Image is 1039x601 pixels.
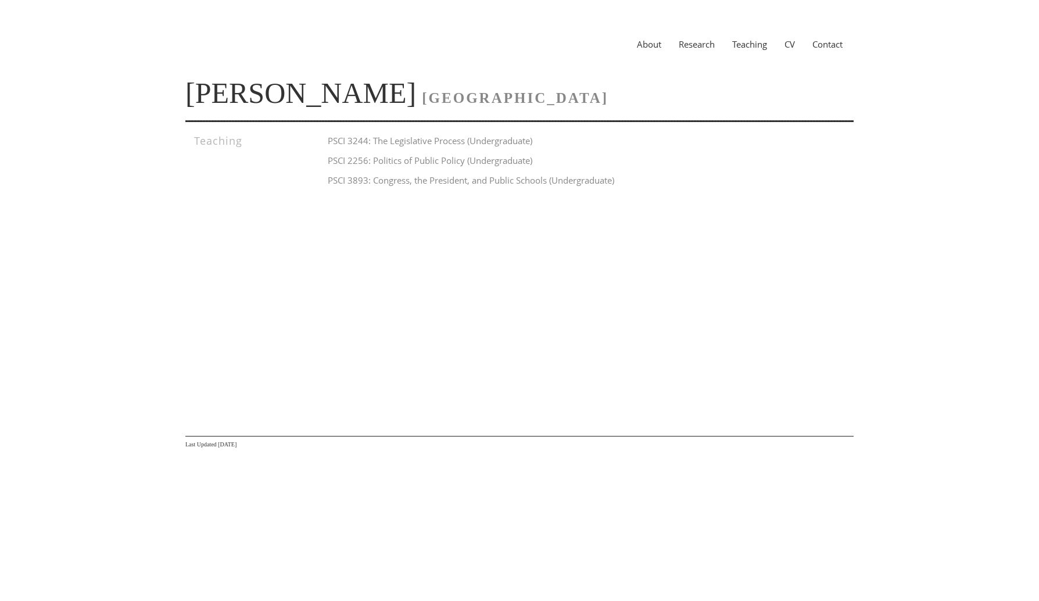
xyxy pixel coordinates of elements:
a: Contact [804,38,851,50]
a: Teaching [723,38,776,50]
span: [GEOGRAPHIC_DATA] [422,90,608,106]
a: CV [776,38,804,50]
span: Last Updated [DATE] [185,441,237,448]
h4: PSCI 3893: Congress, the President, and Public Schools (Undergraduate) [328,173,829,187]
a: About [628,38,670,50]
a: Research [670,38,723,50]
h4: PSCI 3244: The Legislative Process (Undergraduate) [328,134,829,148]
a: [PERSON_NAME] [185,77,416,109]
h3: Teaching [194,134,295,148]
h4: PSCI 2256: Politics of Public Policy (Undergraduate) [328,153,829,167]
